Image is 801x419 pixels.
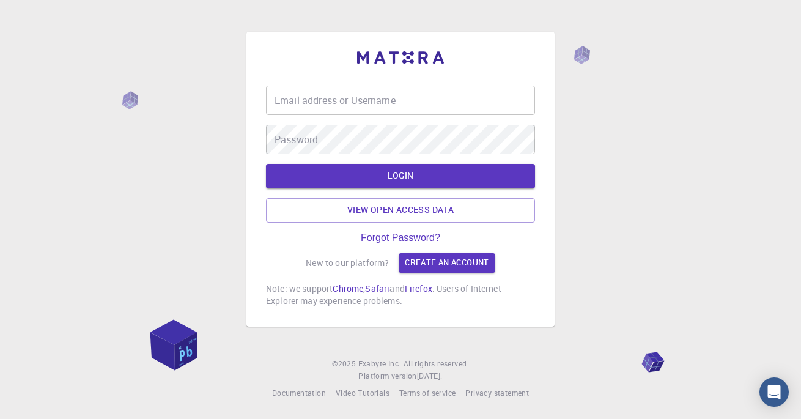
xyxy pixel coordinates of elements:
[358,358,401,370] a: Exabyte Inc.
[358,358,401,368] span: Exabyte Inc.
[399,388,456,398] span: Terms of service
[465,388,529,398] span: Privacy statement
[266,164,535,188] button: LOGIN
[266,198,535,223] a: View open access data
[333,283,363,294] a: Chrome
[417,371,443,380] span: [DATE] .
[399,253,495,273] a: Create an account
[272,387,326,399] a: Documentation
[306,257,389,269] p: New to our platform?
[405,283,432,294] a: Firefox
[417,370,443,382] a: [DATE].
[266,283,535,307] p: Note: we support , and . Users of Internet Explorer may experience problems.
[404,358,469,370] span: All rights reserved.
[336,388,389,398] span: Video Tutorials
[759,377,789,407] div: Open Intercom Messenger
[336,387,389,399] a: Video Tutorials
[361,232,440,243] a: Forgot Password?
[465,387,529,399] a: Privacy statement
[365,283,389,294] a: Safari
[358,370,416,382] span: Platform version
[272,388,326,398] span: Documentation
[332,358,358,370] span: © 2025
[399,387,456,399] a: Terms of service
